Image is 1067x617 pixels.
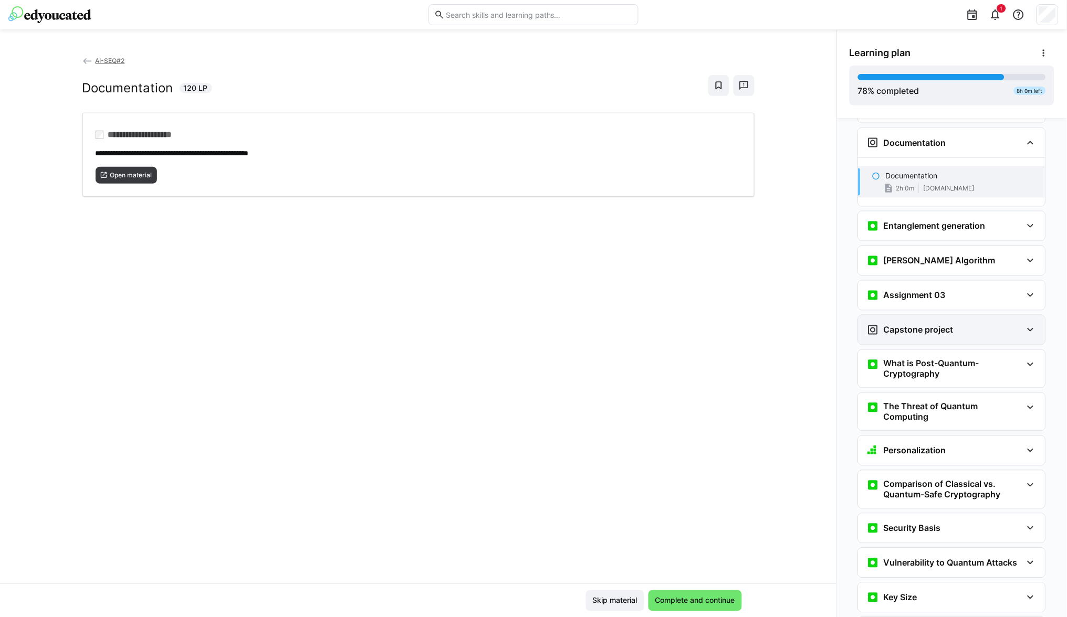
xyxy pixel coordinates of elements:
[884,137,946,148] h3: Documentation
[884,401,1022,422] h3: The Threat of Quantum Computing
[858,84,919,97] div: % completed
[445,10,633,19] input: Search skills and learning paths…
[654,595,737,606] span: Complete and continue
[896,184,915,193] span: 2h 0m
[1000,5,1003,12] span: 1
[1014,87,1046,95] div: 8h 0m left
[184,83,208,93] span: 120 LP
[884,592,917,603] h3: Key Size
[886,171,938,181] p: Documentation
[96,167,158,184] button: Open material
[858,86,868,96] span: 78
[82,57,125,65] a: AI-SEQ#2
[884,325,954,335] h3: Capstone project
[884,479,1022,500] h3: Comparison of Classical vs. Quantum-Safe Cryptography
[884,221,986,231] h3: Entanglement generation
[109,171,153,179] span: Open material
[884,558,1018,568] h3: Vulnerability to Quantum Attacks
[924,184,975,193] span: [DOMAIN_NAME]
[884,523,941,534] h3: Security Basis
[82,80,173,96] h2: Documentation
[884,358,1022,379] h3: What is Post-Quantum-Cryptography
[591,595,639,606] span: Skip material
[884,256,996,266] h3: [PERSON_NAME] Algorithm
[884,290,946,301] h3: Assignment 03
[95,57,124,65] span: AI-SEQ#2
[586,590,644,611] button: Skip material
[648,590,742,611] button: Complete and continue
[850,47,911,59] span: Learning plan
[884,445,946,456] h3: Personalization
